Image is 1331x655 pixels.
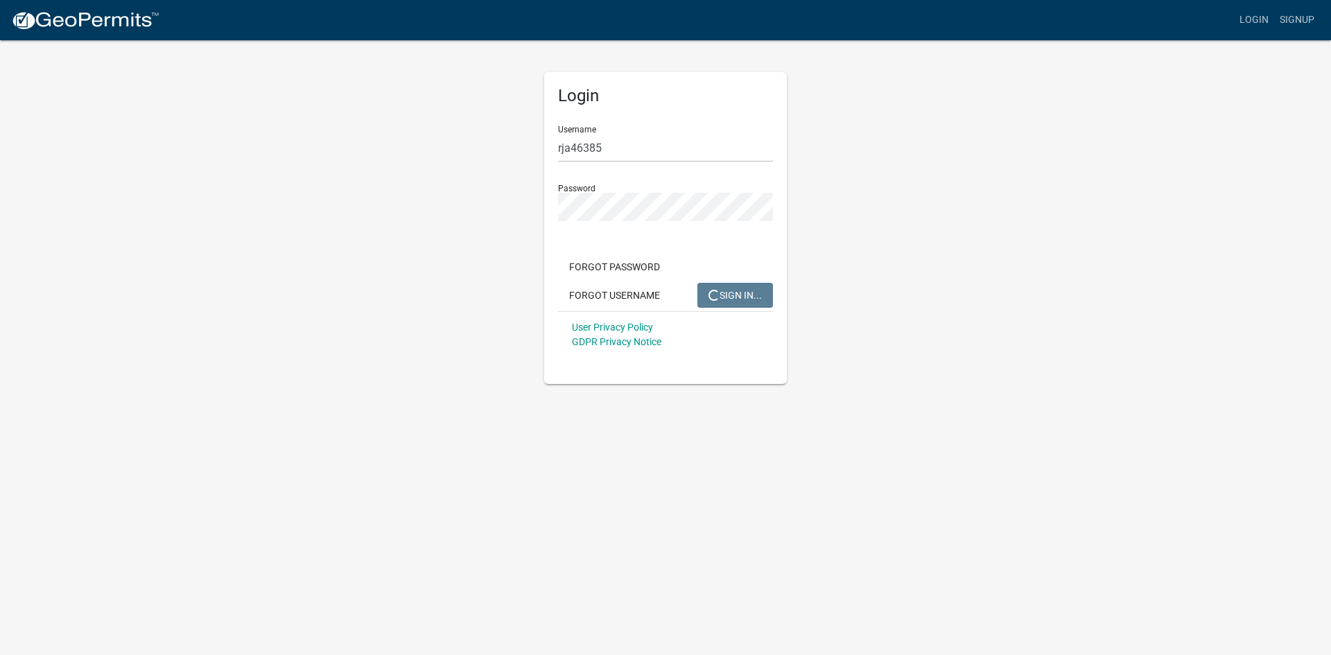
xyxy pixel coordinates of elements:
[558,283,671,308] button: Forgot Username
[708,289,762,300] span: SIGN IN...
[572,336,661,347] a: GDPR Privacy Notice
[572,322,653,333] a: User Privacy Policy
[558,254,671,279] button: Forgot Password
[558,86,773,106] h5: Login
[697,283,773,308] button: SIGN IN...
[1274,7,1320,33] a: Signup
[1234,7,1274,33] a: Login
